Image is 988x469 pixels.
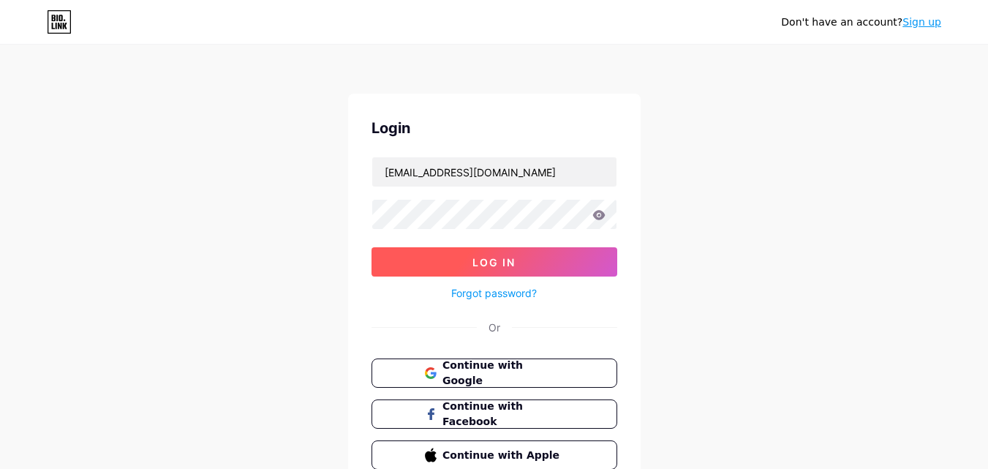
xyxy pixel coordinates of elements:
[372,399,617,429] button: Continue with Facebook
[372,359,617,388] button: Continue with Google
[372,247,617,277] button: Log In
[489,320,500,335] div: Or
[451,285,537,301] a: Forgot password?
[472,256,516,269] span: Log In
[442,358,563,389] span: Continue with Google
[902,16,941,28] a: Sign up
[372,117,617,139] div: Login
[442,448,563,463] span: Continue with Apple
[442,399,563,429] span: Continue with Facebook
[372,157,616,187] input: Username
[781,15,941,30] div: Don't have an account?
